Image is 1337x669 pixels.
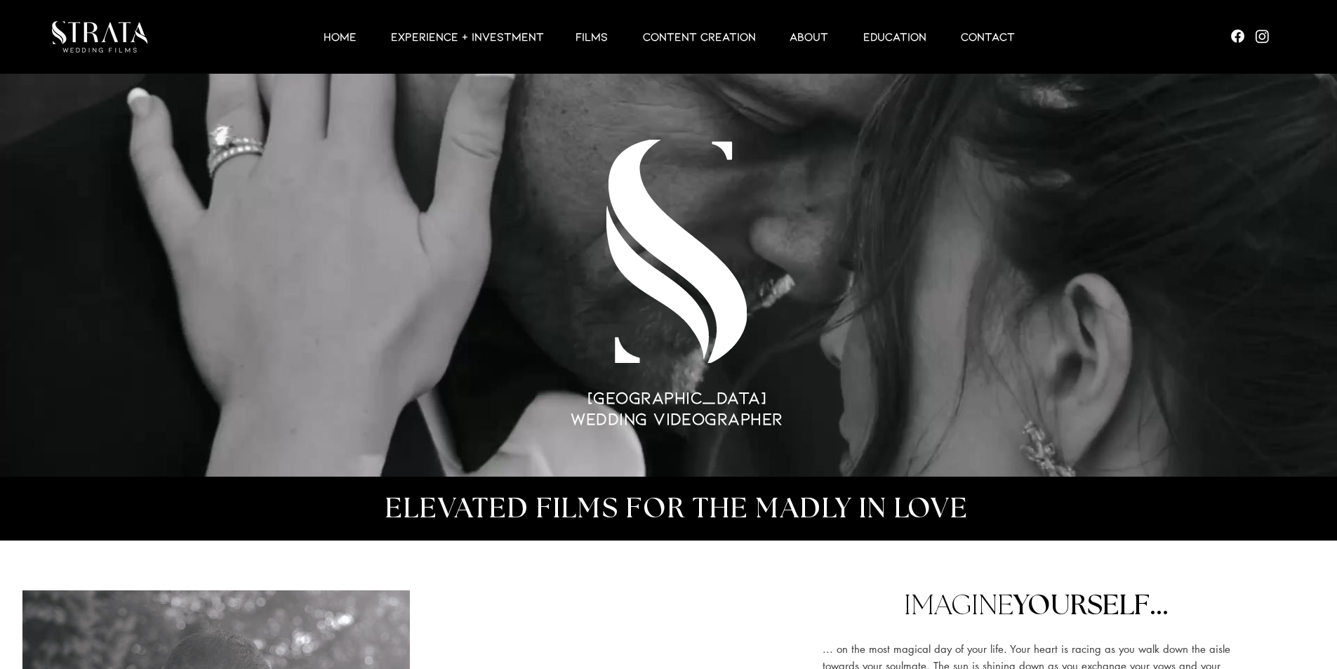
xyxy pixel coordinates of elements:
a: EXPERIENCE + INVESTMENT [373,28,558,45]
p: Films [568,28,615,45]
a: CONTENT CREATION [625,28,772,45]
span: [GEOGRAPHIC_DATA] WEDDING VIDEOGRAPHER [571,387,783,428]
ul: Social Bar [1229,27,1271,45]
img: LUX STRATA TEST_edited.png [52,21,147,53]
p: HOME [317,28,364,45]
p: ABOUT [783,28,835,45]
span: ELEVATED FILMS FOR THE MADLY IN LOVE [385,495,969,523]
a: HOME [306,28,373,45]
p: EXPERIENCE + INVESTMENT [384,28,551,45]
a: EDUCATION [846,28,943,45]
p: EDUCATION [856,28,933,45]
p: Contact [954,28,1022,45]
img: LUX S TEST_edited.png [606,140,747,363]
a: ABOUT [772,28,846,45]
span: IMAGINE [904,592,1013,622]
span: YOURSELF... [1013,592,1169,620]
a: Contact [943,28,1032,45]
a: Films [558,28,625,45]
nav: Site [133,28,1204,45]
p: CONTENT CREATION [636,28,763,45]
